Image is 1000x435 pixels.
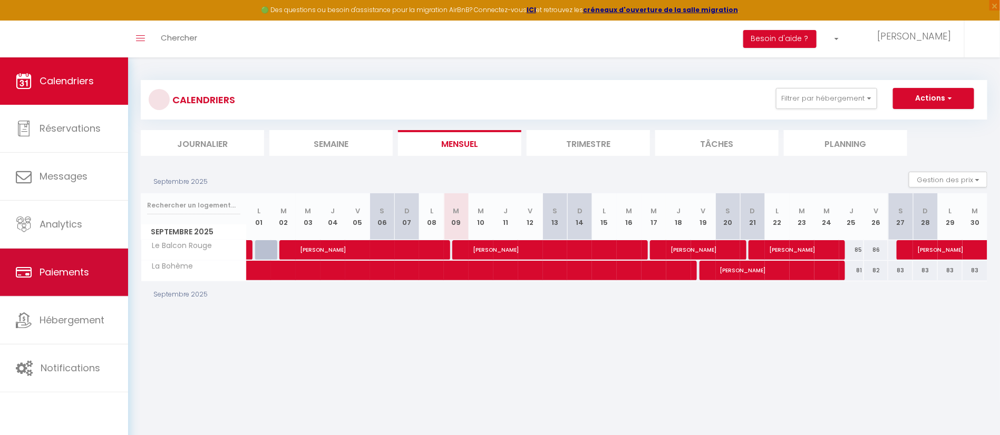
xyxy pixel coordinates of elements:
button: Gestion des prix [909,172,987,187]
abbr: D [577,206,582,216]
abbr: D [923,206,928,216]
button: Actions [893,88,974,109]
abbr: M [651,206,657,216]
th: 24 [814,193,839,240]
th: 30 [963,193,987,240]
th: 27 [888,193,913,240]
span: Messages [40,170,88,183]
img: logout [975,32,988,45]
span: La Bohème [143,261,196,272]
span: Réservations [40,122,101,135]
span: Septembre 2025 [141,224,246,240]
abbr: J [676,206,681,216]
span: [PERSON_NAME] [657,240,740,260]
abbr: M [799,206,805,216]
li: Mensuel [398,130,521,156]
span: Paiements [40,265,89,279]
abbr: L [603,206,606,216]
abbr: M [305,206,312,216]
th: 05 [345,193,370,240]
a: créneaux d'ouverture de la salle migration [583,5,738,14]
abbr: S [380,206,385,216]
li: Semaine [269,130,393,156]
abbr: V [701,206,706,216]
a: ... [PERSON_NAME] [847,21,964,57]
img: Super Booking [32,29,96,47]
abbr: S [725,206,730,216]
span: [PERSON_NAME] [877,31,951,44]
th: 28 [913,193,938,240]
span: Notifications [41,361,100,374]
th: 12 [518,193,543,240]
li: Trimestre [527,130,650,156]
th: 26 [864,193,889,240]
div: 82 [864,261,889,280]
abbr: V [355,206,360,216]
div: 83 [938,261,963,280]
a: Chercher [153,21,205,57]
span: Hébergement [40,313,104,327]
span: [PERSON_NAME] [460,240,642,260]
div: 83 [888,261,913,280]
abbr: S [553,206,558,216]
th: 16 [617,193,642,240]
abbr: D [404,206,410,216]
div: 83 [913,261,938,280]
th: 07 [395,193,420,240]
th: 25 [839,193,864,240]
th: 22 [765,193,790,240]
th: 29 [938,193,963,240]
th: 06 [370,193,395,240]
th: 01 [247,193,271,240]
abbr: M [478,206,484,216]
div: 81 [839,261,864,280]
img: ... [855,30,870,46]
input: Rechercher un logement... [147,196,240,215]
abbr: L [257,206,260,216]
abbr: M [280,206,287,216]
li: Journalier [141,130,264,156]
abbr: J [849,206,853,216]
abbr: M [453,206,460,216]
abbr: M [626,206,633,216]
th: 14 [567,193,592,240]
abbr: S [898,206,903,216]
a: ICI [527,5,536,14]
li: Tâches [655,130,779,156]
abbr: V [874,206,879,216]
abbr: L [949,206,952,216]
th: 02 [271,193,296,240]
span: [PERSON_NAME] [756,240,839,260]
abbr: M [972,206,978,216]
th: 17 [642,193,666,240]
th: 21 [740,193,765,240]
th: 03 [296,193,321,240]
div: 85 [839,240,864,260]
span: [PERSON_NAME] [707,260,839,280]
th: 10 [469,193,493,240]
abbr: L [430,206,433,216]
h3: CALENDRIERS [170,88,235,112]
abbr: D [750,206,755,216]
th: 11 [493,193,518,240]
span: Le Balcon Rouge [143,240,215,252]
div: 86 [864,240,889,260]
abbr: V [528,206,533,216]
abbr: L [776,206,779,216]
li: Planning [784,130,907,156]
th: 08 [419,193,444,240]
button: Besoin d'aide ? [743,30,817,48]
abbr: J [503,206,508,216]
th: 19 [691,193,716,240]
p: Septembre 2025 [177,176,231,186]
abbr: M [823,206,830,216]
th: 18 [666,193,691,240]
th: 15 [592,193,617,240]
span: Analytics [40,217,82,231]
p: Septembre 2025 [177,290,231,300]
th: 23 [790,193,814,240]
button: Filtrer par hébergement [776,88,877,109]
th: 09 [444,193,469,240]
